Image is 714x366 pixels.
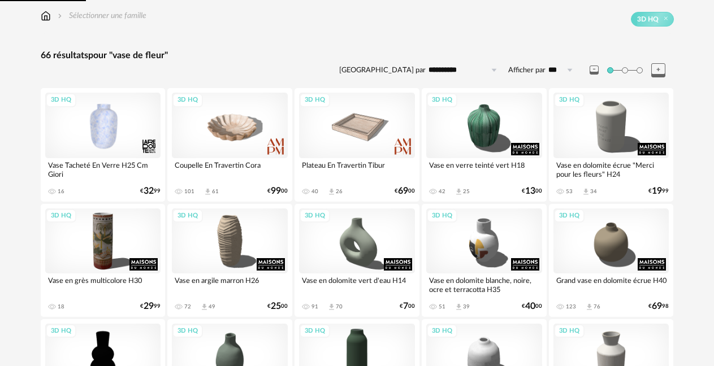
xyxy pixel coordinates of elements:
[522,303,542,310] div: € 00
[566,303,576,310] div: 123
[55,10,64,21] img: svg+xml;base64,PHN2ZyB3aWR0aD0iMTYiIGhlaWdodD0iMTYiIHZpZXdCb3g9IjAgMCAxNiAxNiIgZmlsbD0ibm9uZSIgeG...
[311,188,318,195] div: 40
[55,10,146,21] div: Sélectionner une famille
[172,209,203,223] div: 3D HQ
[398,188,408,195] span: 69
[58,188,64,195] div: 16
[204,188,212,196] span: Download icon
[140,303,161,310] div: € 99
[427,324,457,338] div: 3D HQ
[212,188,219,195] div: 61
[403,303,408,310] span: 7
[395,188,415,195] div: € 00
[455,303,463,311] span: Download icon
[167,204,292,317] a: 3D HQ Vase en argile marron H26 72 Download icon 49 €2500
[184,188,194,195] div: 101
[400,303,415,310] div: € 00
[45,273,161,296] div: Vase en grès multicolore H30
[463,303,470,310] div: 39
[299,158,415,181] div: Plateau En Travertin Tibur
[41,50,674,62] div: 66 résultats
[594,303,600,310] div: 76
[463,188,470,195] div: 25
[427,93,457,107] div: 3D HQ
[336,303,343,310] div: 70
[637,15,659,24] span: 3D HQ
[455,188,463,196] span: Download icon
[566,188,573,195] div: 53
[46,324,76,338] div: 3D HQ
[311,303,318,310] div: 91
[45,158,161,181] div: Vase Tacheté En Verre H25 Cm Giori
[553,273,669,296] div: Grand vase en dolomite écrue H40
[144,188,154,195] span: 32
[46,93,76,107] div: 3D HQ
[427,209,457,223] div: 3D HQ
[525,303,535,310] span: 40
[549,88,674,201] a: 3D HQ Vase en dolomite écrue "Merci pour les fleurs" H24 53 Download icon 34 €1999
[652,303,662,310] span: 69
[339,66,426,75] label: [GEOGRAPHIC_DATA] par
[172,93,203,107] div: 3D HQ
[422,88,547,201] a: 3D HQ Vase en verre teinté vert H18 42 Download icon 25 €1300
[554,324,585,338] div: 3D HQ
[209,303,215,310] div: 49
[422,204,547,317] a: 3D HQ Vase en dolomite blanche, noire, ocre et terracotta H35 51 Download icon 39 €4000
[271,303,281,310] span: 25
[652,188,662,195] span: 19
[549,204,674,317] a: 3D HQ Grand vase en dolomite écrue H40 123 Download icon 76 €6998
[200,303,209,311] span: Download icon
[41,204,166,317] a: 3D HQ Vase en grès multicolore H30 18 €2999
[58,303,64,310] div: 18
[327,188,336,196] span: Download icon
[271,188,281,195] span: 99
[522,188,542,195] div: € 00
[295,88,419,201] a: 3D HQ Plateau En Travertin Tibur 40 Download icon 26 €6900
[426,273,542,296] div: Vase en dolomite blanche, noire, ocre et terracotta H35
[172,273,288,296] div: Vase en argile marron H26
[300,93,330,107] div: 3D HQ
[144,303,154,310] span: 29
[525,188,535,195] span: 13
[267,188,288,195] div: € 00
[648,303,669,310] div: € 98
[554,209,585,223] div: 3D HQ
[300,324,330,338] div: 3D HQ
[41,88,166,201] a: 3D HQ Vase Tacheté En Verre H25 Cm Giori 16 €3299
[267,303,288,310] div: € 00
[553,158,669,181] div: Vase en dolomite écrue "Merci pour les fleurs" H24
[508,66,546,75] label: Afficher par
[300,209,330,223] div: 3D HQ
[439,188,445,195] div: 42
[336,188,343,195] div: 26
[167,88,292,201] a: 3D HQ Coupelle En Travertin Cora 101 Download icon 61 €9900
[590,188,597,195] div: 34
[184,303,191,310] div: 72
[585,303,594,311] span: Download icon
[46,209,76,223] div: 3D HQ
[582,188,590,196] span: Download icon
[295,204,419,317] a: 3D HQ Vase en dolomite vert d'eau H14 91 Download icon 70 €700
[172,324,203,338] div: 3D HQ
[439,303,445,310] div: 51
[140,188,161,195] div: € 99
[299,273,415,296] div: Vase en dolomite vert d'eau H14
[554,93,585,107] div: 3D HQ
[41,10,51,21] img: svg+xml;base64,PHN2ZyB3aWR0aD0iMTYiIGhlaWdodD0iMTciIHZpZXdCb3g9IjAgMCAxNiAxNyIgZmlsbD0ibm9uZSIgeG...
[172,158,288,181] div: Coupelle En Travertin Cora
[88,51,168,60] span: pour "vase de fleur"
[426,158,542,181] div: Vase en verre teinté vert H18
[648,188,669,195] div: € 99
[327,303,336,311] span: Download icon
